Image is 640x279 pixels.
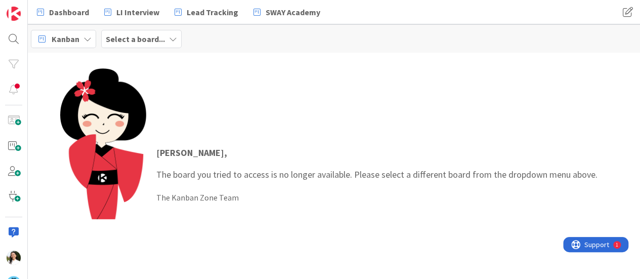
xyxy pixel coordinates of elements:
[21,2,46,14] span: Support
[49,6,89,18] span: Dashboard
[168,3,244,21] a: Lead Tracking
[116,6,159,18] span: LI Interview
[156,147,227,158] strong: [PERSON_NAME] ,
[53,4,55,12] div: 1
[31,3,95,21] a: Dashboard
[247,3,326,21] a: SWAY Academy
[106,34,165,44] b: Select a board...
[266,6,320,18] span: SWAY Academy
[156,146,598,181] p: The board you tried to access is no longer available. Please select a different board from the dr...
[187,6,238,18] span: Lead Tracking
[156,191,598,204] div: The Kanban Zone Team
[52,33,79,45] span: Kanban
[7,7,21,21] img: Visit kanbanzone.com
[98,3,165,21] a: LI Interview
[7,251,21,265] img: AK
